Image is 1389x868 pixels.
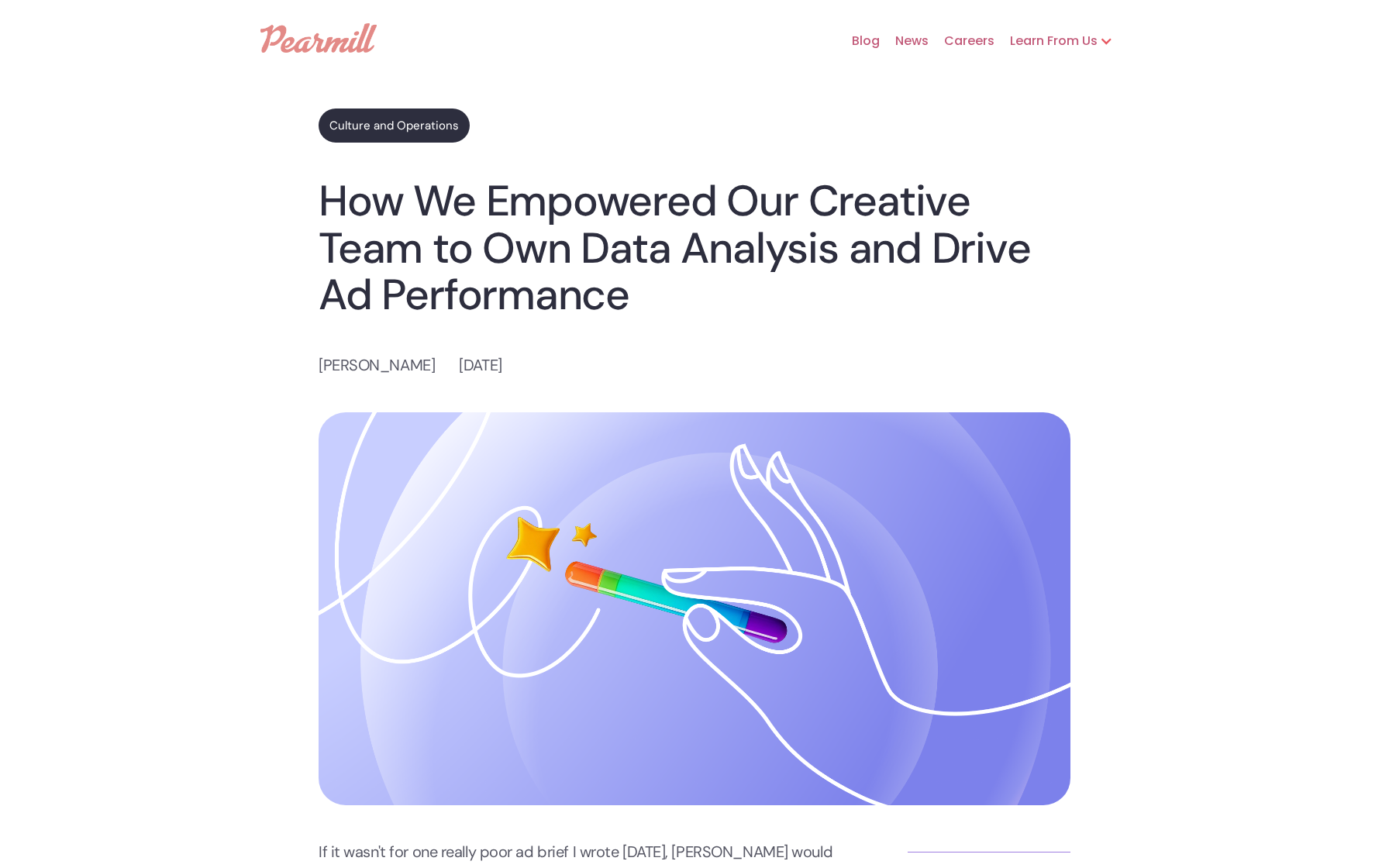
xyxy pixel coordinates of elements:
[880,16,929,66] a: News
[459,353,501,377] p: [DATE]
[836,16,880,66] a: Blog
[319,177,1070,319] h1: How We Empowered Our Creative Team to Own Data Analysis and Drive Ad Performance
[994,32,1098,50] div: Learn From Us
[319,353,435,377] p: [PERSON_NAME]
[319,108,470,143] a: Culture and Operations
[994,16,1129,66] div: Learn From Us
[929,16,994,66] a: Careers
